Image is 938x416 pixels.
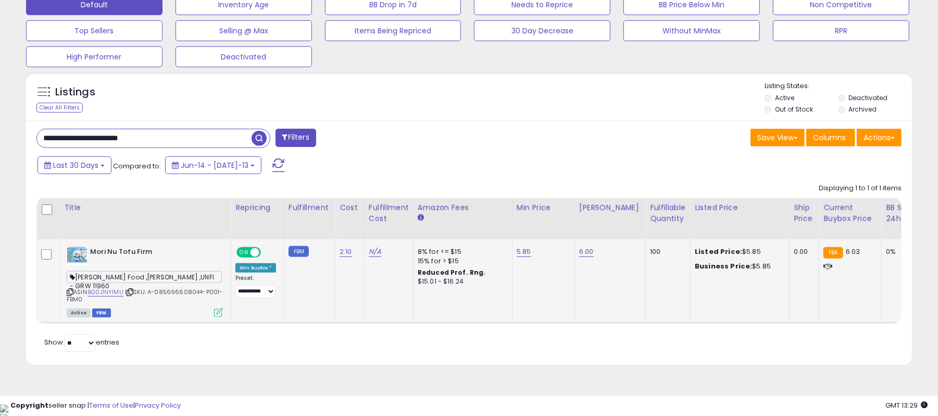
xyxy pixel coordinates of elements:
[579,202,641,213] div: [PERSON_NAME]
[340,202,360,213] div: Cost
[176,46,312,67] button: Deactivated
[90,247,217,260] b: Mori Nu Tofu Firm
[92,309,111,317] span: FBM
[181,160,248,170] span: Jun-14 - [DATE]-13
[235,275,276,298] div: Preset:
[10,400,48,410] strong: Copyright
[886,247,920,256] div: 0%
[289,246,309,257] small: FBM
[517,247,531,257] a: 5.85
[235,202,280,213] div: Repricing
[695,262,781,271] div: $5.85
[418,277,504,286] div: $15.01 - $16.24
[846,247,860,256] span: 6.03
[695,247,742,256] b: Listed Price:
[55,85,95,100] h5: Listings
[474,20,610,41] button: 30 Day Decrease
[773,20,909,41] button: RPR
[695,261,752,271] b: Business Price:
[579,247,594,257] a: 6.00
[849,93,888,102] label: Deactivated
[695,247,781,256] div: $5.85
[276,129,316,147] button: Filters
[775,105,813,114] label: Out of Stock
[418,268,486,277] b: Reduced Prof. Rng.
[369,247,381,257] a: N/A
[53,160,98,170] span: Last 30 Days
[44,337,119,347] span: Show: entries
[67,309,91,317] span: All listings currently available for purchase on Amazon
[37,156,111,174] button: Last 30 Days
[165,156,261,174] button: Jun-14 - [DATE]-13
[806,129,855,146] button: Columns
[340,247,352,257] a: 2.10
[823,202,877,224] div: Current Buybox Price
[325,20,461,41] button: Items Being Repriced
[113,161,161,171] span: Compared to:
[418,256,504,266] div: 15% for > $15
[26,20,162,41] button: Top Sellers
[235,263,276,273] div: Win BuyBox *
[418,247,504,256] div: 8% for <= $15
[67,271,222,283] span: [PERSON_NAME] Food ,[PERSON_NAME] ,UNFI - GRW 11960
[819,183,902,193] div: Displaying 1 to 1 of 1 items
[176,20,312,41] button: Selling @ Max
[794,247,811,256] div: 0.00
[26,46,162,67] button: High Performer
[751,129,805,146] button: Save View
[823,247,843,259] small: FBA
[64,202,227,213] div: Title
[695,202,785,213] div: Listed Price
[369,202,409,224] div: Fulfillment Cost
[418,213,424,223] small: Amazon Fees.
[623,20,760,41] button: Without MinMax
[36,103,83,113] div: Clear All Filters
[88,288,123,297] a: B00J1NY1MU
[259,248,276,257] span: OFF
[67,247,223,316] div: ASIN:
[849,105,877,114] label: Archived
[517,202,570,213] div: Min Price
[775,93,794,102] label: Active
[813,132,846,143] span: Columns
[650,247,682,256] div: 100
[67,288,223,303] span: | SKU: A-085696608044-P001-FBM0
[885,400,928,410] span: 2025-08-13 13:29 GMT
[418,202,508,213] div: Amazon Fees
[237,248,251,257] span: ON
[289,202,331,213] div: Fulfillment
[794,202,815,224] div: Ship Price
[765,81,912,91] p: Listing States:
[67,247,87,265] img: 41LPRpn0ogL._SL40_.jpg
[886,202,924,224] div: BB Share 24h.
[857,129,902,146] button: Actions
[89,400,133,410] a: Terms of Use
[650,202,686,224] div: Fulfillable Quantity
[135,400,181,410] a: Privacy Policy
